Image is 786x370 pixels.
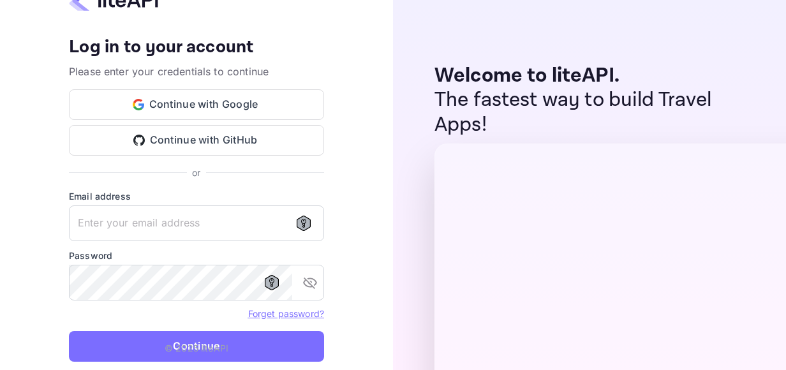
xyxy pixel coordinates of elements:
p: Welcome to liteAPI. [434,64,760,88]
button: Continue with GitHub [69,125,324,156]
a: Forget password? [248,307,324,320]
p: or [192,166,200,179]
label: Email address [69,189,324,203]
h4: Log in to your account [69,36,324,59]
p: Please enter your credentials to continue [69,64,324,79]
a: Forget password? [248,308,324,319]
label: Password [69,249,324,262]
button: Continue [69,331,324,362]
p: © 2025 liteAPI [165,341,228,355]
button: toggle password visibility [297,270,323,295]
input: Enter your email address [69,205,324,241]
button: Continue with Google [69,89,324,120]
p: The fastest way to build Travel Apps! [434,88,760,137]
